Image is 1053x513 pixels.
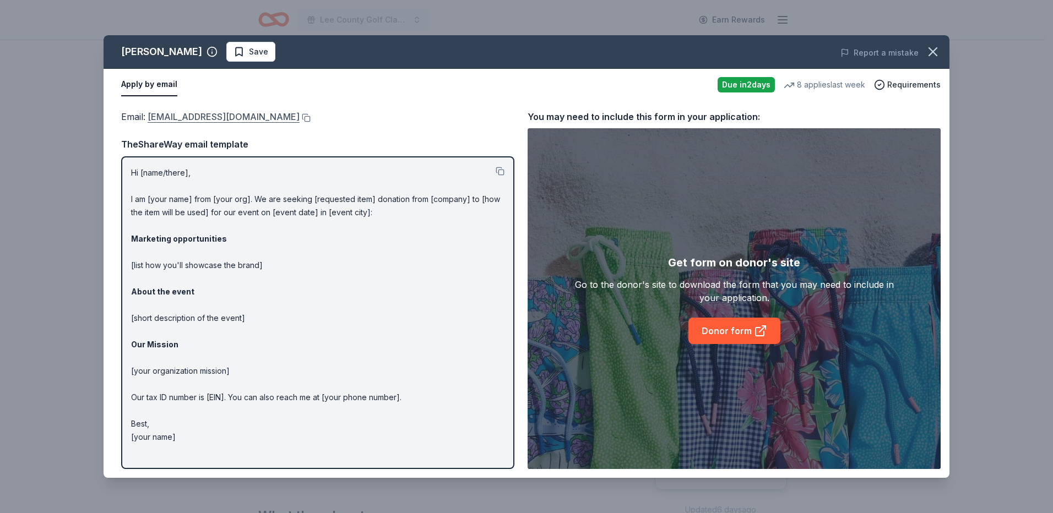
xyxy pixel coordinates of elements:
[148,110,300,124] a: [EMAIL_ADDRESS][DOMAIN_NAME]
[131,234,227,243] strong: Marketing opportunities
[840,46,919,59] button: Report a mistake
[121,73,177,96] button: Apply by email
[121,137,514,151] div: TheShareWay email template
[249,45,268,58] span: Save
[121,111,300,122] span: Email :
[718,77,775,92] div: Due in 2 days
[668,254,800,271] div: Get form on donor's site
[569,278,899,304] div: Go to the donor's site to download the form that you may need to include in your application.
[131,287,194,296] strong: About the event
[688,318,780,344] a: Donor form
[131,166,504,444] p: Hi [name/there], I am [your name] from [your org]. We are seeking [requested item] donation from ...
[887,78,941,91] span: Requirements
[131,340,178,349] strong: Our Mission
[874,78,941,91] button: Requirements
[121,43,202,61] div: [PERSON_NAME]
[784,78,865,91] div: 8 applies last week
[226,42,275,62] button: Save
[528,110,941,124] div: You may need to include this form in your application:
